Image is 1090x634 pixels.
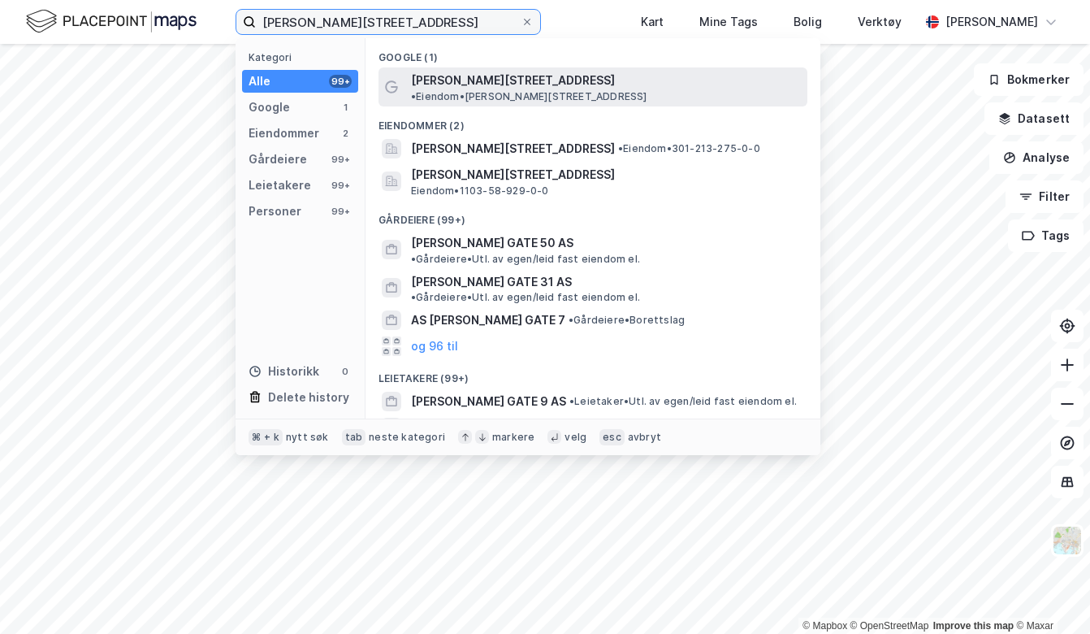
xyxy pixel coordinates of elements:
[411,71,615,90] span: [PERSON_NAME][STREET_ADDRESS]
[699,12,758,32] div: Mine Tags
[933,620,1014,632] a: Improve this map
[329,153,352,166] div: 99+
[256,10,521,34] input: Søk på adresse, matrikkel, gårdeiere, leietakere eller personer
[411,139,615,158] span: [PERSON_NAME][STREET_ADDRESS]
[411,291,640,304] span: Gårdeiere • Utl. av egen/leid fast eiendom el.
[564,431,586,444] div: velg
[569,314,573,326] span: •
[618,142,760,155] span: Eiendom • 301-213-275-0-0
[339,127,352,140] div: 2
[329,75,352,88] div: 99+
[1009,556,1090,634] div: Kontrollprogram for chat
[850,620,929,632] a: OpenStreetMap
[599,429,625,445] div: esc
[411,392,566,411] span: [PERSON_NAME] GATE 9 AS
[411,165,801,185] span: [PERSON_NAME][STREET_ADDRESS]
[365,38,820,67] div: Google (1)
[411,233,573,253] span: [PERSON_NAME] GATE 50 AS
[249,150,307,169] div: Gårdeiere
[1052,525,1083,556] img: Z
[1006,180,1084,213] button: Filter
[984,102,1084,135] button: Datasett
[365,201,820,230] div: Gårdeiere (99+)
[268,388,349,407] div: Delete history
[249,124,319,143] div: Eiendommer
[249,176,311,195] div: Leietakere
[945,12,1038,32] div: [PERSON_NAME]
[369,431,445,444] div: neste kategori
[249,429,283,445] div: ⌘ + k
[329,205,352,218] div: 99+
[641,12,664,32] div: Kart
[989,141,1084,174] button: Analyse
[858,12,902,32] div: Verktøy
[365,106,820,136] div: Eiendommer (2)
[411,291,416,303] span: •
[628,431,661,444] div: avbryt
[569,395,574,407] span: •
[492,431,534,444] div: markere
[569,395,797,408] span: Leietaker • Utl. av egen/leid fast eiendom el.
[342,429,366,445] div: tab
[329,179,352,192] div: 99+
[569,314,685,327] span: Gårdeiere • Borettslag
[411,310,565,330] span: AS [PERSON_NAME] GATE 7
[339,101,352,114] div: 1
[618,142,623,154] span: •
[1008,219,1084,252] button: Tags
[365,359,820,389] div: Leietakere (99+)
[411,253,416,265] span: •
[249,202,301,221] div: Personer
[802,620,847,632] a: Mapbox
[249,98,290,117] div: Google
[249,72,270,91] div: Alle
[411,272,572,292] span: [PERSON_NAME] GATE 31 AS
[26,7,197,36] img: logo.f888ab2527a4732fd821a326f86c7f29.svg
[411,90,416,102] span: •
[1009,556,1090,634] iframe: Chat Widget
[339,365,352,378] div: 0
[286,431,329,444] div: nytt søk
[411,185,549,198] span: Eiendom • 1103-58-929-0-0
[974,63,1084,96] button: Bokmerker
[411,90,647,103] span: Eiendom • [PERSON_NAME][STREET_ADDRESS]
[794,12,822,32] div: Bolig
[411,337,458,356] button: og 96 til
[249,362,319,381] div: Historikk
[249,51,358,63] div: Kategori
[411,253,640,266] span: Gårdeiere • Utl. av egen/leid fast eiendom el.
